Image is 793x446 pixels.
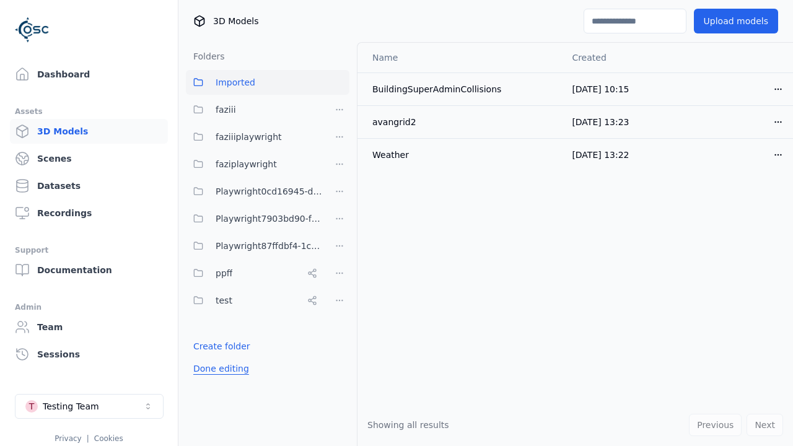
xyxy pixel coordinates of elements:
[186,288,322,313] button: test
[186,357,256,380] button: Done editing
[15,104,163,119] div: Assets
[357,43,562,72] th: Name
[367,420,449,430] span: Showing all results
[10,201,168,225] a: Recordings
[216,293,232,308] span: test
[372,116,552,128] div: avangrid2
[10,342,168,367] a: Sessions
[216,102,236,117] span: faziii
[10,173,168,198] a: Datasets
[572,117,629,127] span: [DATE] 13:23
[186,97,322,122] button: faziii
[10,258,168,282] a: Documentation
[186,179,322,204] button: Playwright0cd16945-d24c-45f9-a8ba-c74193e3fd84
[10,146,168,171] a: Scenes
[193,340,250,352] a: Create folder
[572,150,629,160] span: [DATE] 13:22
[15,394,164,419] button: Select a workspace
[15,12,50,47] img: Logo
[562,43,678,72] th: Created
[25,400,38,413] div: T
[186,125,322,149] button: faziiiplaywright
[216,184,322,199] span: Playwright0cd16945-d24c-45f9-a8ba-c74193e3fd84
[43,400,99,413] div: Testing Team
[572,84,629,94] span: [DATE] 10:15
[87,434,89,443] span: |
[372,149,552,161] div: Weather
[372,83,552,95] div: BuildingSuperAdminCollisions
[186,261,322,286] button: ppff
[213,15,258,27] span: 3D Models
[694,9,778,33] button: Upload models
[10,315,168,339] a: Team
[216,266,232,281] span: ppff
[216,211,322,226] span: Playwright7903bd90-f1ee-40e5-8689-7a943bbd43ef
[55,434,81,443] a: Privacy
[15,243,163,258] div: Support
[186,152,322,177] button: faziplaywright
[10,62,168,87] a: Dashboard
[94,434,123,443] a: Cookies
[186,234,322,258] button: Playwright87ffdbf4-1cb9-4913-a4b4-1b2cc6df1eb1
[216,157,277,172] span: faziplaywright
[10,119,168,144] a: 3D Models
[15,300,163,315] div: Admin
[216,238,322,253] span: Playwright87ffdbf4-1cb9-4913-a4b4-1b2cc6df1eb1
[186,70,349,95] button: Imported
[216,129,282,144] span: faziiiplaywright
[216,75,255,90] span: Imported
[186,206,322,231] button: Playwright7903bd90-f1ee-40e5-8689-7a943bbd43ef
[186,335,258,357] button: Create folder
[186,50,225,63] h3: Folders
